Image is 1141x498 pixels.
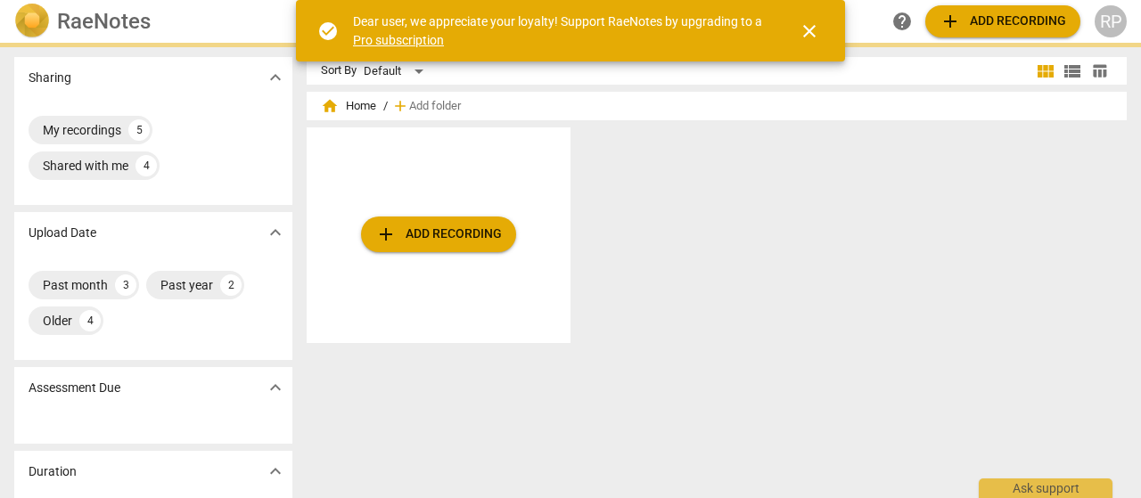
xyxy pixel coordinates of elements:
span: Home [321,97,376,115]
div: Past year [160,276,213,294]
span: expand_more [265,67,286,88]
button: Tile view [1032,58,1059,85]
button: RP [1095,5,1127,37]
button: Show more [262,374,289,401]
button: Table view [1086,58,1112,85]
span: expand_more [265,461,286,482]
div: 5 [128,119,150,141]
div: My recordings [43,121,121,139]
span: expand_more [265,222,286,243]
span: add [391,97,409,115]
span: / [383,100,388,113]
div: Sort By [321,64,357,78]
span: Add folder [409,100,461,113]
button: Close [788,10,831,53]
div: Ask support [979,478,1112,498]
a: Pro subscription [353,33,444,47]
p: Assessment Due [29,379,120,397]
span: view_module [1035,61,1056,82]
button: Show more [262,64,289,91]
div: 4 [135,155,157,176]
span: help [891,11,913,32]
div: Older [43,312,72,330]
span: add [375,224,397,245]
h2: RaeNotes [57,9,151,34]
a: Help [886,5,918,37]
div: Default [364,57,430,86]
button: Upload [361,216,516,252]
div: 3 [115,274,136,296]
span: Add recording [375,224,502,245]
div: 4 [79,310,101,331]
img: Logo [14,4,50,39]
button: Upload [925,5,1080,37]
span: check_circle [317,20,339,42]
div: Shared with me [43,157,128,175]
p: Duration [29,462,77,481]
div: 2 [220,274,242,296]
span: view_list [1062,61,1083,82]
button: Show more [262,219,289,246]
p: Sharing [29,69,71,87]
button: List view [1059,58,1086,85]
div: Past month [43,276,108,294]
div: Dear user, we appreciate your loyalty! Support RaeNotes by upgrading to a [353,12,767,49]
a: LogoRaeNotes [14,4,289,39]
span: close [799,20,820,42]
button: Show more [262,458,289,485]
span: add [940,11,961,32]
span: home [321,97,339,115]
span: table_chart [1091,62,1108,79]
span: Add recording [940,11,1066,32]
span: expand_more [265,377,286,398]
p: Upload Date [29,224,96,242]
